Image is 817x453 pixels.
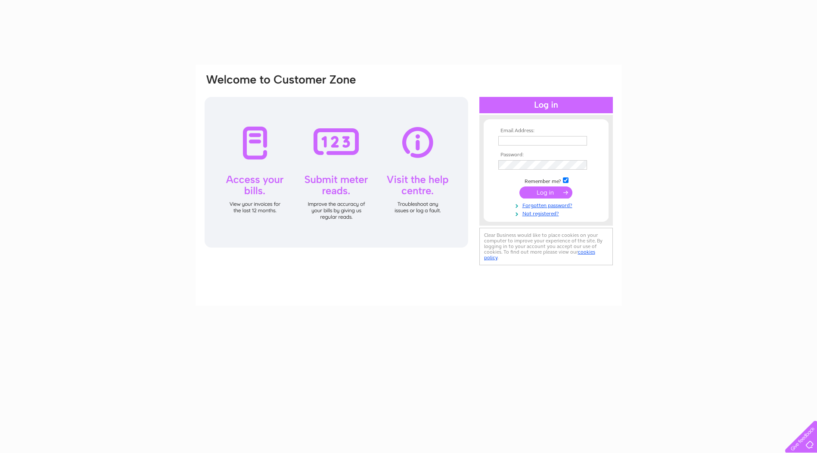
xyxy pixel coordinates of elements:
a: Forgotten password? [498,201,596,209]
input: Submit [519,186,572,199]
td: Remember me? [496,176,596,185]
a: Not registered? [498,209,596,217]
th: Password: [496,152,596,158]
div: Clear Business would like to place cookies on your computer to improve your experience of the sit... [479,228,613,265]
th: Email Address: [496,128,596,134]
a: cookies policy [484,249,595,261]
